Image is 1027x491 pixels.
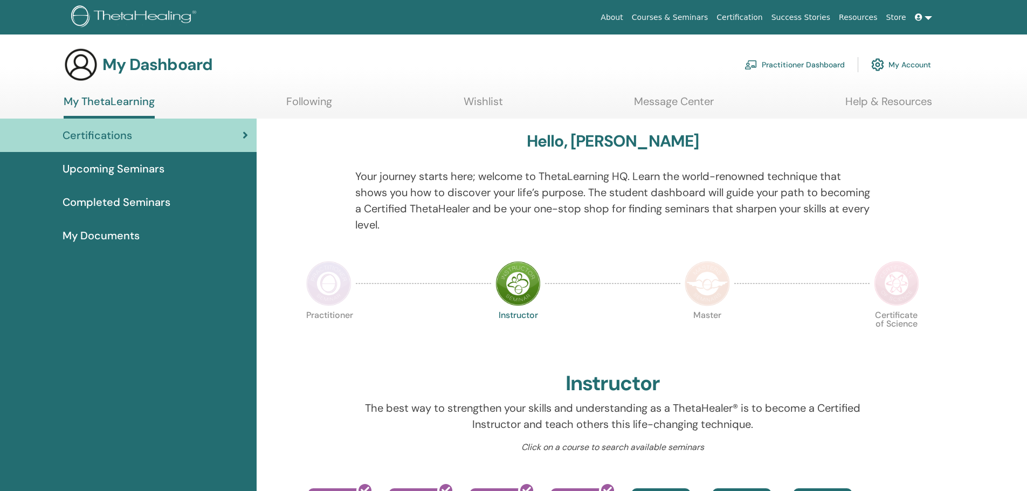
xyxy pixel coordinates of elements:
[685,311,730,356] p: Master
[596,8,627,27] a: About
[566,371,660,396] h2: Instructor
[874,311,919,356] p: Certificate of Science
[495,311,541,356] p: Instructor
[712,8,767,27] a: Certification
[634,95,714,116] a: Message Center
[464,95,503,116] a: Wishlist
[286,95,332,116] a: Following
[685,261,730,306] img: Master
[745,60,757,70] img: chalkboard-teacher.svg
[745,53,845,77] a: Practitioner Dashboard
[102,55,212,74] h3: My Dashboard
[306,261,351,306] img: Practitioner
[871,56,884,74] img: cog.svg
[71,5,200,30] img: logo.png
[63,161,164,177] span: Upcoming Seminars
[845,95,932,116] a: Help & Resources
[63,127,132,143] span: Certifications
[63,194,170,210] span: Completed Seminars
[874,261,919,306] img: Certificate of Science
[63,227,140,244] span: My Documents
[306,311,351,356] p: Practitioner
[628,8,713,27] a: Courses & Seminars
[64,95,155,119] a: My ThetaLearning
[355,168,870,233] p: Your journey starts here; welcome to ThetaLearning HQ. Learn the world-renowned technique that sh...
[495,261,541,306] img: Instructor
[767,8,835,27] a: Success Stories
[882,8,911,27] a: Store
[835,8,882,27] a: Resources
[871,53,931,77] a: My Account
[355,441,870,454] p: Click on a course to search available seminars
[355,400,870,432] p: The best way to strengthen your skills and understanding as a ThetaHealer® is to become a Certifi...
[64,47,98,82] img: generic-user-icon.jpg
[527,132,699,151] h3: Hello, [PERSON_NAME]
